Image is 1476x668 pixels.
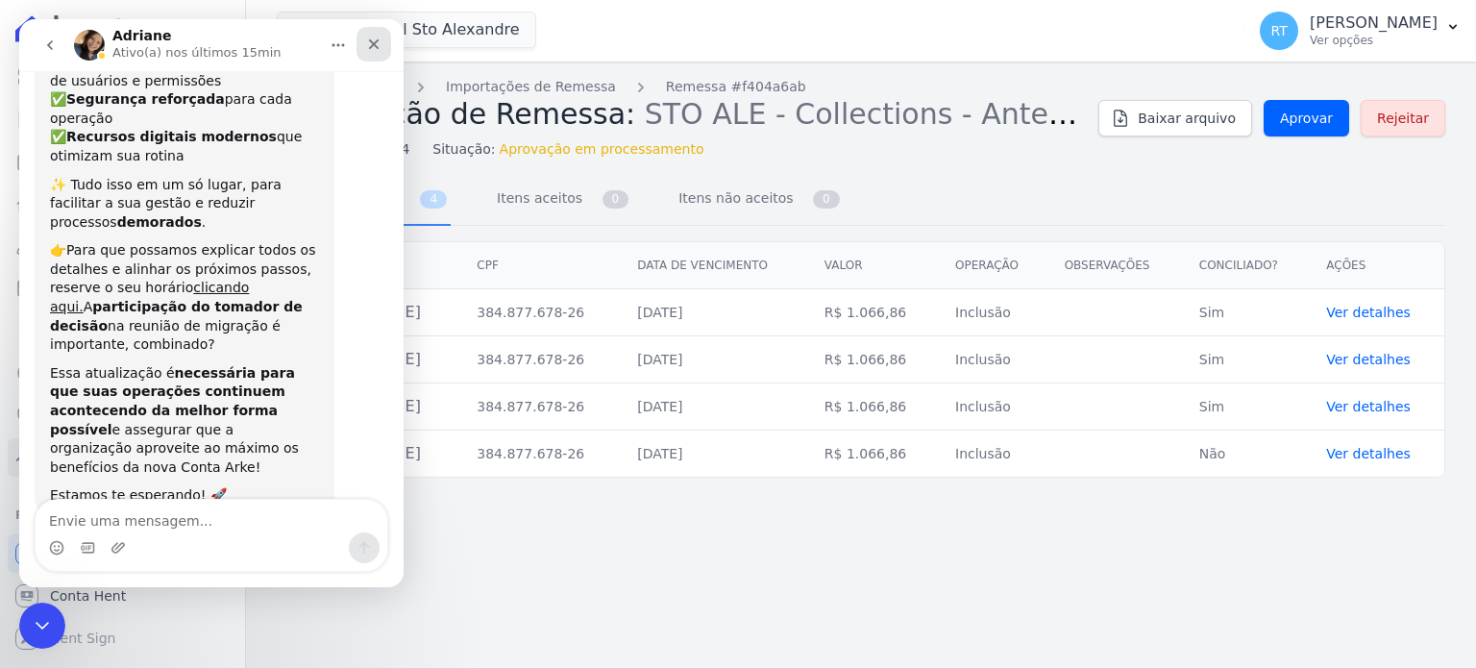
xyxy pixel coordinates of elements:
[809,431,940,478] td: R$ 1.066,86
[8,534,237,573] a: Recebíveis
[940,242,1049,289] th: Operação
[622,242,809,289] th: Data de vencimento
[330,513,360,544] button: Enviar uma mensagem
[1049,242,1184,289] th: Observações
[8,269,237,308] a: Minha Carteira
[1326,305,1411,320] a: Ver detalhes
[663,175,844,226] a: Itens não aceitos 0
[31,157,300,213] div: ✨ Tudo isso em um só lugar, para facilitar a sua gestão e reduzir processos .
[1280,109,1333,128] span: Aprovar
[277,77,1083,97] nav: Breadcrumb
[500,139,704,160] span: Aprovação em processamento
[8,227,237,265] a: Clientes
[98,195,183,210] b: demorados
[31,280,283,314] b: participação do tomador de decisão
[1184,336,1311,383] td: Sim
[1184,242,1311,289] th: Conciliado?
[809,289,940,336] td: R$ 1.066,86
[622,289,809,336] td: [DATE]
[940,336,1049,383] td: Inclusão
[1310,33,1438,48] p: Ver opções
[47,72,206,87] b: Segurança reforçada
[31,345,300,458] div: Essa atualização é e assegurar que a organização aproveite ao máximo os benefícios da nova Conta ...
[461,289,622,336] td: 384.877.678-26
[1184,431,1311,478] td: Não
[1377,109,1429,128] span: Rejeitar
[8,100,237,138] a: Contratos
[940,289,1049,336] td: Inclusão
[603,190,629,209] span: 0
[461,242,622,289] th: CPF
[461,336,622,383] td: 384.877.678-26
[432,139,495,160] span: Situação:
[1310,13,1438,33] p: [PERSON_NAME]
[277,97,635,131] span: Importação de Remessa:
[1326,352,1411,367] a: Ver detalhes
[1184,383,1311,431] td: Sim
[1270,24,1287,37] span: RT
[8,354,237,392] a: Crédito
[8,185,237,223] a: Lotes
[1361,100,1445,136] a: Rejeitar
[666,77,806,97] a: Remessa #f404a6ab
[622,431,809,478] td: [DATE]
[301,8,337,44] button: Início
[1138,109,1236,128] span: Baixar arquivo
[813,190,840,209] span: 0
[1326,446,1411,461] a: Ver detalhes
[940,431,1049,478] td: Inclusão
[622,336,809,383] td: [DATE]
[420,190,447,209] span: 4
[61,521,76,536] button: Selecionador de GIF
[446,77,616,97] a: Importações de Remessa
[31,467,300,486] div: Estamos te esperando! 🚀
[461,383,622,431] td: 384.877.678-26
[8,58,237,96] a: Visão Geral
[940,383,1049,431] td: Inclusão
[809,336,940,383] td: R$ 1.066,86
[31,222,300,335] div: 👉Para que possamos explicar todos os detalhes e alinhar os próximos passos, reserve o seu horário...
[8,577,237,615] a: Conta Hent
[30,521,45,536] button: Selecionador de Emoji
[461,431,622,478] td: 384.877.678-26
[50,586,126,606] span: Conta Hent
[485,179,586,217] span: Itens aceitos
[47,110,258,125] b: Recursos digitais modernos
[8,311,237,350] a: Transferências
[1311,242,1444,289] th: Ações
[1098,100,1252,136] a: Baixar arquivo
[1244,4,1476,58] button: RT [PERSON_NAME] Ver opções
[8,396,237,434] a: Negativação
[809,242,940,289] th: Valor
[1326,399,1411,414] a: Ver detalhes
[667,179,797,217] span: Itens não aceitos
[8,142,237,181] a: Parcelas
[91,521,107,536] button: Upload do anexo
[277,12,536,48] button: Residencial Sto Alexandre
[1184,289,1311,336] td: Sim
[93,24,262,43] p: Ativo(a) nos últimos 15min
[481,175,632,226] a: Itens aceitos 0
[16,481,368,513] textarea: Envie uma mensagem...
[622,383,809,431] td: [DATE]
[15,504,230,527] div: Plataformas
[19,19,404,587] iframe: To enrich screen reader interactions, please activate Accessibility in Grammarly extension settings
[19,603,65,649] iframe: Intercom live chat
[8,438,237,477] a: Troca de Arquivos
[809,383,940,431] td: R$ 1.066,86
[337,8,372,42] div: Fechar
[31,346,276,418] b: necessária para que suas operações continuem acontecendo da melhor forma possível
[1264,100,1349,136] a: Aprovar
